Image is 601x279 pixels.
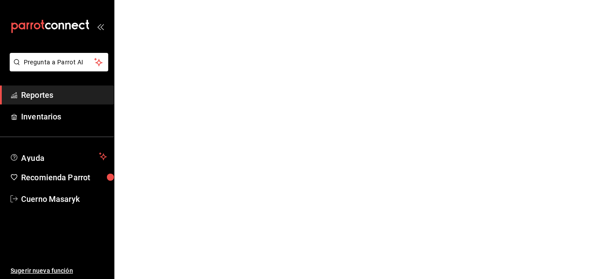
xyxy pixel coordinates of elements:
span: Inventarios [21,111,107,123]
span: Reportes [21,89,107,101]
button: open_drawer_menu [97,23,104,30]
span: Pregunta a Parrot AI [24,58,95,67]
a: Pregunta a Parrot AI [6,64,108,73]
span: Ayuda [21,151,95,162]
span: Cuerno Masaryk [21,193,107,205]
span: Recomienda Parrot [21,171,107,183]
span: Sugerir nueva función [11,266,107,275]
button: Pregunta a Parrot AI [10,53,108,71]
